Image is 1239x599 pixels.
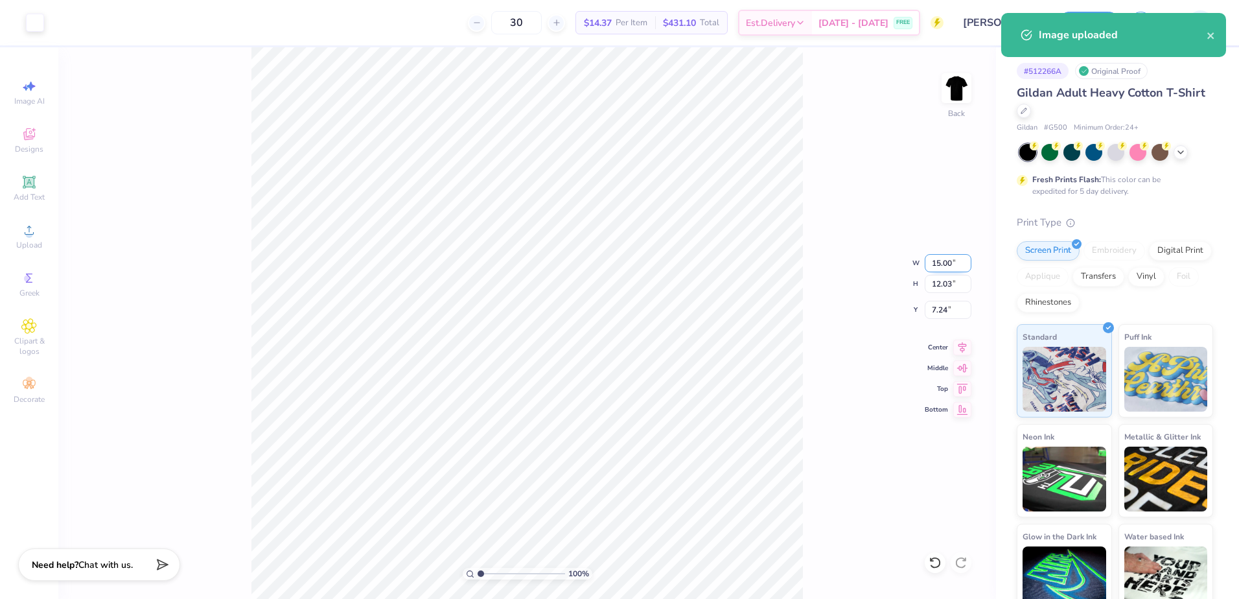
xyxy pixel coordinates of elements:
img: Back [944,75,969,101]
span: $14.37 [584,16,612,30]
div: Transfers [1072,267,1124,287]
span: Neon Ink [1023,430,1054,443]
span: Upload [16,240,42,250]
span: Minimum Order: 24 + [1074,123,1139,134]
span: [DATE] - [DATE] [818,16,888,30]
div: Image uploaded [1039,27,1207,43]
div: Back [948,108,965,119]
span: FREE [896,18,910,27]
span: Metallic & Glitter Ink [1124,430,1201,443]
span: Bottom [925,405,948,414]
span: Greek [19,288,40,298]
span: Puff Ink [1124,330,1152,344]
div: Embroidery [1083,241,1145,261]
span: $431.10 [663,16,696,30]
img: Puff Ink [1124,347,1208,412]
img: Neon Ink [1023,447,1106,511]
span: Gildan Adult Heavy Cotton T-Shirt [1017,85,1205,100]
img: Standard [1023,347,1106,412]
input: Untitled Design [953,10,1048,36]
span: Glow in the Dark Ink [1023,530,1096,543]
div: This color can be expedited for 5 day delivery. [1032,174,1192,197]
div: Print Type [1017,215,1213,230]
span: Designs [15,144,43,154]
div: Foil [1168,267,1199,287]
span: Water based Ink [1124,530,1184,543]
span: Decorate [14,394,45,405]
img: Metallic & Glitter Ink [1124,447,1208,511]
div: Rhinestones [1017,293,1080,312]
input: – – [491,11,542,34]
span: Clipart & logos [6,336,52,357]
span: Per Item [616,16,647,30]
span: Image AI [14,96,45,106]
span: Add Text [14,192,45,202]
div: Applique [1017,267,1069,287]
div: # 512266A [1017,63,1069,79]
span: Est. Delivery [746,16,795,30]
span: Gildan [1017,123,1037,134]
span: 100 % [568,568,589,580]
div: Digital Print [1149,241,1212,261]
span: Standard [1023,330,1057,344]
div: Original Proof [1075,63,1148,79]
span: Middle [925,364,948,373]
div: Screen Print [1017,241,1080,261]
strong: Need help? [32,559,78,571]
button: close [1207,27,1216,43]
span: Top [925,384,948,393]
span: Total [700,16,719,30]
span: # G500 [1044,123,1067,134]
span: Center [925,343,948,352]
div: Vinyl [1128,267,1164,287]
span: Chat with us. [78,559,133,571]
strong: Fresh Prints Flash: [1032,174,1101,185]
